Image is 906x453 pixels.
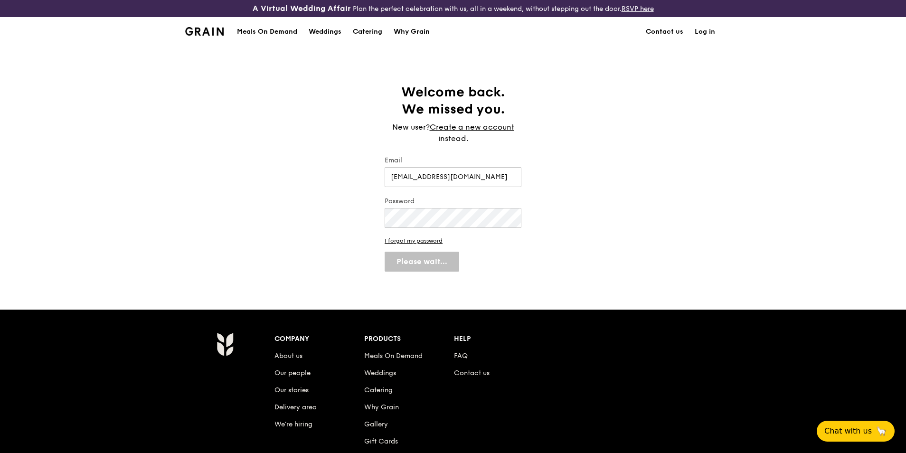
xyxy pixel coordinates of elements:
span: 🦙 [876,425,887,437]
h1: Welcome back. We missed you. [385,84,521,118]
div: Help [454,332,544,346]
h3: A Virtual Wedding Affair [253,4,351,13]
a: Contact us [640,18,689,46]
a: Our people [274,369,311,377]
button: Please wait... [385,252,459,272]
div: Catering [353,18,382,46]
a: Catering [364,386,393,394]
a: Contact us [454,369,490,377]
a: About us [274,352,302,360]
a: RSVP here [622,5,654,13]
a: Catering [347,18,388,46]
a: Meals On Demand [364,352,423,360]
div: Company [274,332,364,346]
label: Password [385,197,521,206]
span: instead. [438,134,468,143]
a: I forgot my password [385,237,521,244]
a: Weddings [364,369,396,377]
a: Why Grain [364,403,399,411]
a: Why Grain [388,18,435,46]
div: Why Grain [394,18,430,46]
a: Our stories [274,386,309,394]
a: Create a new account [430,122,514,133]
a: We’re hiring [274,420,312,428]
span: New user? [392,123,430,132]
label: Email [385,156,521,165]
a: GrainGrain [185,17,224,45]
div: Products [364,332,454,346]
a: Gift Cards [364,437,398,445]
button: Chat with us🦙 [817,421,895,442]
span: Chat with us [824,425,872,437]
a: Log in [689,18,721,46]
a: FAQ [454,352,468,360]
a: Weddings [303,18,347,46]
div: Plan the perfect celebration with us, all in a weekend, without stepping out the door. [179,4,727,13]
img: Grain [185,27,224,36]
div: Weddings [309,18,341,46]
img: Grain [217,332,233,356]
div: Meals On Demand [237,18,297,46]
a: Delivery area [274,403,317,411]
a: Gallery [364,420,388,428]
